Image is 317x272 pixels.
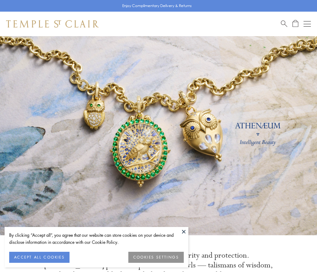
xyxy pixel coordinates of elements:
[6,20,99,28] img: Temple St. Clair
[122,3,192,9] p: Enjoy Complimentary Delivery & Returns
[9,232,184,246] div: By clicking “Accept all”, you agree that our website can store cookies on your device and disclos...
[292,20,298,28] a: Open Shopping Bag
[9,252,70,263] button: ACCEPT ALL COOKIES
[128,252,184,263] button: COOKIES SETTINGS
[281,20,287,28] a: Search
[304,20,311,28] button: Open navigation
